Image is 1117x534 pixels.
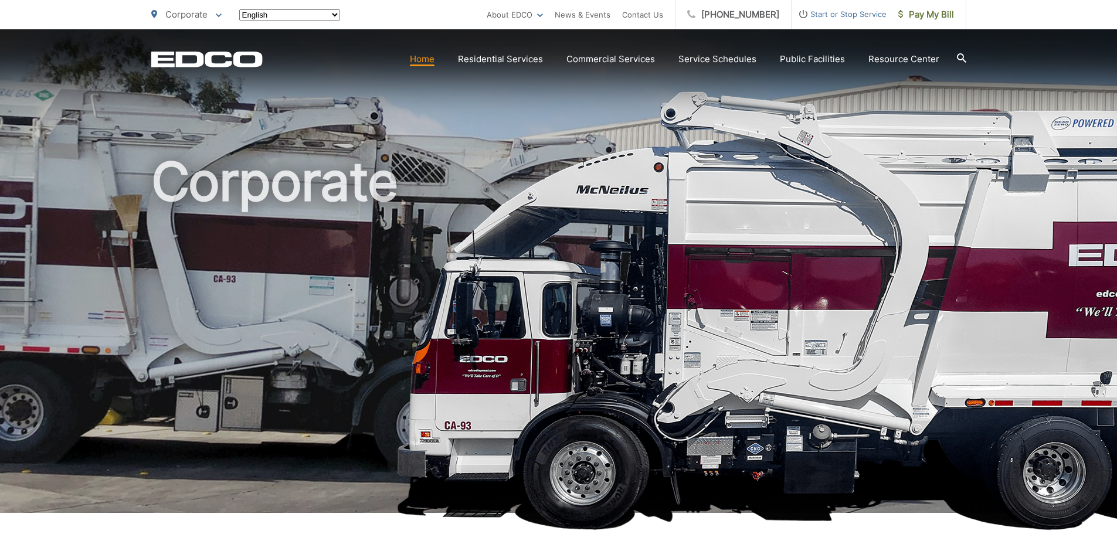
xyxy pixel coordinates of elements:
a: Public Facilities [780,52,845,66]
a: Contact Us [622,8,663,22]
span: Corporate [165,9,208,20]
a: Residential Services [458,52,543,66]
a: EDCD logo. Return to the homepage. [151,51,263,67]
a: Commercial Services [566,52,655,66]
span: Pay My Bill [898,8,954,22]
a: Home [410,52,434,66]
a: About EDCO [487,8,543,22]
select: Select a language [239,9,340,21]
h1: Corporate [151,152,966,523]
a: Resource Center [868,52,939,66]
a: Service Schedules [678,52,756,66]
a: News & Events [555,8,610,22]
